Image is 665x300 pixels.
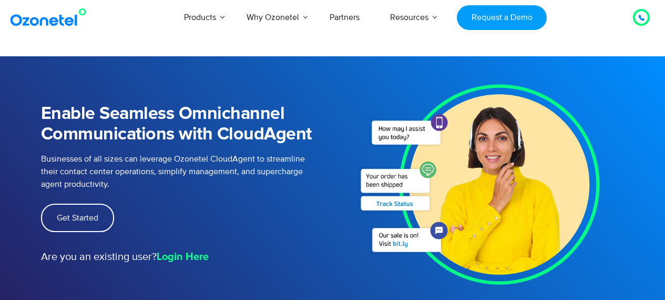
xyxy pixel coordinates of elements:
[41,104,317,145] h1: Enable Seamless Omnichannel Communications with CloudAgent
[41,249,317,265] p: Are you an existing user?
[157,252,209,262] strong: Login Here
[157,249,209,265] a: Login Here
[457,5,547,30] a: Request a Demo
[57,214,98,222] span: Get Started
[41,153,317,191] p: Businesses of all sizes can leverage Ozonetel CloudAgent to streamline their contact center opera...
[41,204,114,232] a: Get Started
